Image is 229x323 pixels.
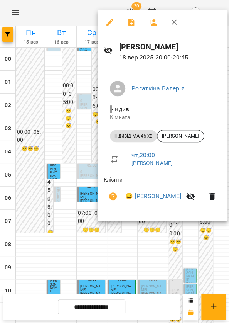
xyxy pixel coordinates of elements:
h6: [PERSON_NAME] [119,41,221,53]
button: Візит ще не сплачено. Додати оплату? [104,187,122,206]
p: Кімната [110,114,215,121]
a: [PERSON_NAME] [131,160,173,166]
ul: Клієнти [104,176,221,212]
div: [PERSON_NAME] [157,130,204,142]
span: - Індив [110,105,131,113]
a: чт , 20:00 [131,151,155,159]
a: 😀 [PERSON_NAME] [125,192,181,201]
span: індивід МА 45 хв [110,133,157,139]
p: 18 вер 2025 20:00 - 20:45 [119,53,221,62]
a: Рогаткіна Валерія [131,85,185,92]
span: [PERSON_NAME] [157,133,204,139]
